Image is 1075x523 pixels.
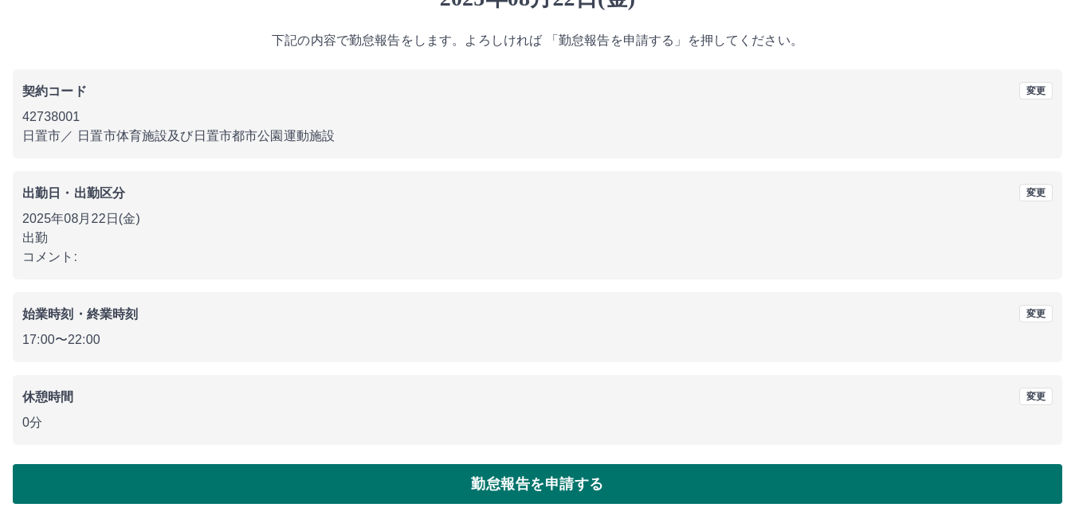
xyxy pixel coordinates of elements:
[22,330,1053,349] p: 17:00 〜 22:00
[22,307,138,321] b: 始業時刻・終業時刻
[22,107,1053,127] p: 42738001
[1019,305,1053,322] button: 変更
[22,248,1053,267] p: コメント:
[13,464,1062,504] button: 勤怠報告を申請する
[22,228,1053,248] p: 出勤
[13,31,1062,50] p: 下記の内容で勤怠報告をします。よろしければ 「勤怠報告を申請する」を押してください。
[22,209,1053,228] p: 2025年08月22日(金)
[22,413,1053,432] p: 0分
[22,186,125,200] b: 出勤日・出勤区分
[22,127,1053,146] p: 日置市 ／ 日置市体育施設及び日置市都市公園運動施設
[1019,184,1053,201] button: 変更
[1019,82,1053,100] button: 変更
[22,84,87,98] b: 契約コード
[22,390,74,404] b: 休憩時間
[1019,388,1053,405] button: 変更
